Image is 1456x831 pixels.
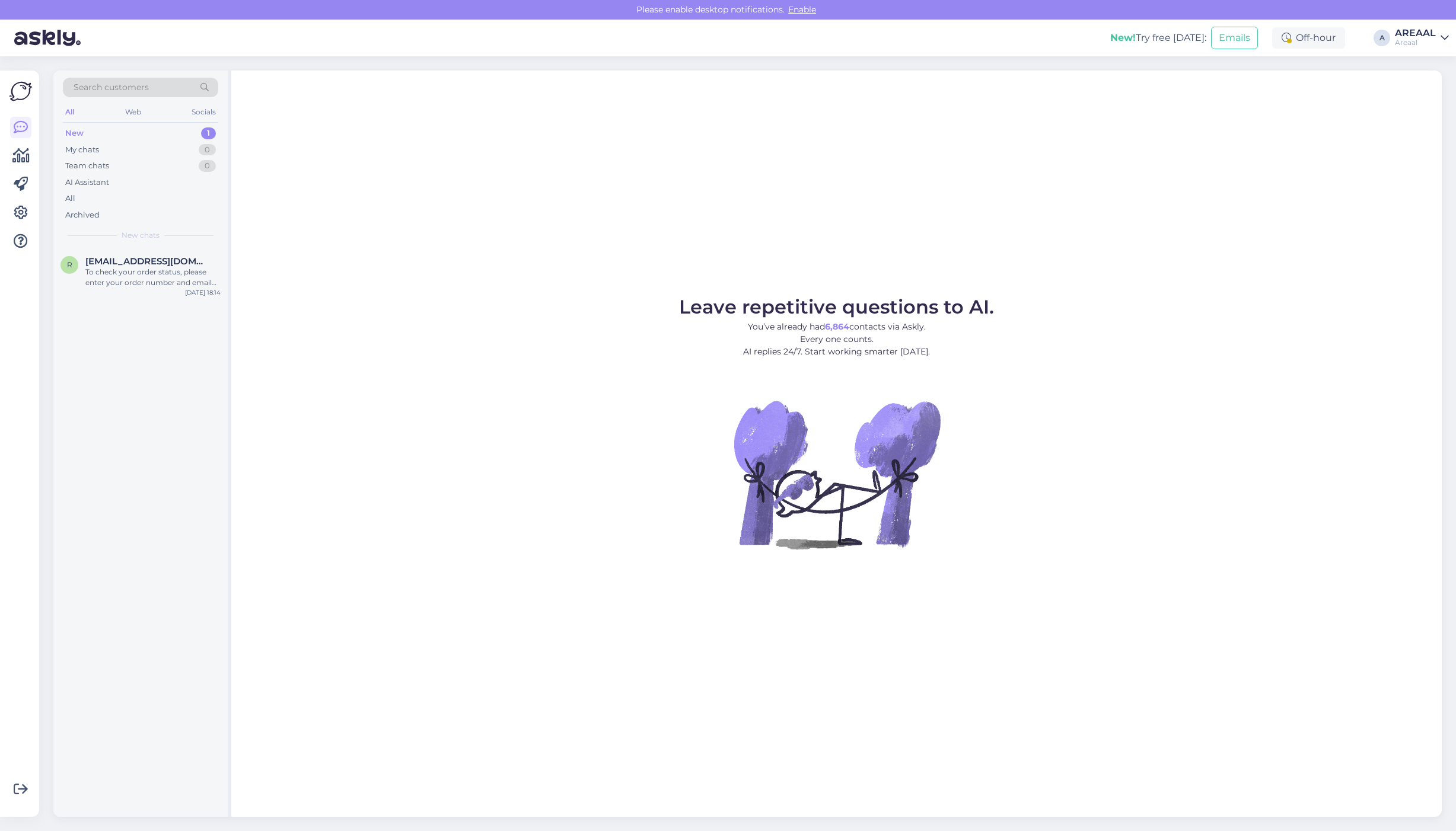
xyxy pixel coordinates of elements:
[65,177,109,188] div: AI Assistant
[122,230,160,241] span: New chats
[85,267,221,288] div: To check your order status, please enter your order number and email here: - [URL][DOMAIN_NAME] -...
[65,209,100,221] div: Archived
[85,256,209,267] span: romawkaxd2007@gmail.com
[65,144,99,156] div: My chats
[1211,27,1258,49] button: Emails
[679,321,994,358] p: You’ve already had contacts via Askly. Every one counts. AI replies 24/7. Start working smarter [...
[785,4,820,15] span: Enable
[65,160,109,172] div: Team chats
[1272,27,1345,49] div: Off-hour
[185,288,221,297] div: [DATE] 18:14
[201,127,216,139] div: 1
[199,144,216,156] div: 0
[1110,31,1206,45] div: Try free [DATE]:
[679,295,994,318] span: Leave repetitive questions to AI.
[730,367,944,581] img: No Chat active
[65,127,84,139] div: New
[67,260,72,269] span: r
[1395,28,1449,47] a: AREAALAreaal
[9,80,32,103] img: Askly Logo
[1110,32,1136,43] b: New!
[825,321,849,332] b: 6,864
[1374,30,1390,46] div: A
[74,81,149,94] span: Search customers
[123,104,144,120] div: Web
[1395,38,1436,47] div: Areaal
[65,193,75,204] div: All
[189,104,218,120] div: Socials
[199,160,216,172] div: 0
[63,104,77,120] div: All
[1395,28,1436,38] div: AREAAL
